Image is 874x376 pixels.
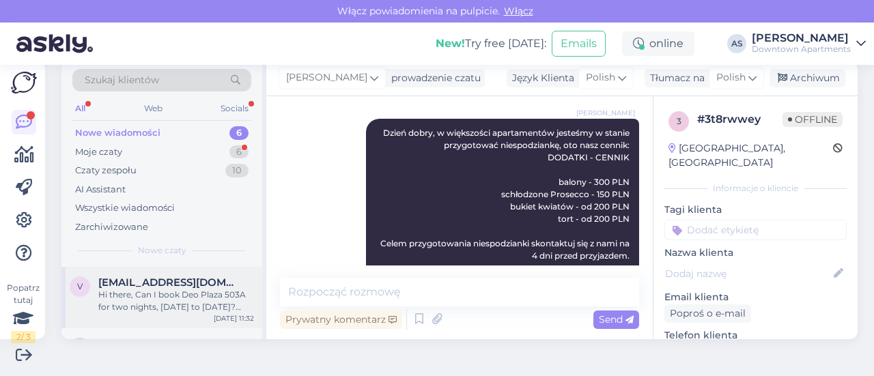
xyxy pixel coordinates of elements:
[507,71,574,85] div: Język Klienta
[229,126,249,140] div: 6
[752,44,851,55] div: Downtown Apartments
[11,282,36,343] div: Popatrz tutaj
[98,289,254,313] div: Hi there, Can I book Deo Plaza 503A for two nights, [DATE] to [DATE]? Why is it minimum three nig...
[75,145,122,159] div: Moje czaty
[665,266,831,281] input: Dodaj nazwę
[576,108,635,118] span: [PERSON_NAME]
[664,182,847,194] div: Informacje o kliencie
[622,31,694,56] div: online
[716,70,746,85] span: Polish
[85,73,159,87] span: Szukaj klientów
[75,126,160,140] div: Nowe wiadomości
[677,116,681,126] span: 3
[72,100,88,117] div: All
[141,100,165,117] div: Web
[668,141,833,170] div: [GEOGRAPHIC_DATA], [GEOGRAPHIC_DATA]
[664,203,847,217] p: Tagi klienta
[552,31,606,57] button: Emails
[218,100,251,117] div: Socials
[75,183,126,197] div: AI Assistant
[11,72,37,93] img: Askly Logo
[697,111,783,128] div: # 3t8rwwey
[75,220,148,234] div: Zarchiwizowane
[138,244,186,257] span: Nowe czaty
[214,313,254,323] div: [DATE] 11:32
[436,35,546,52] div: Try free [DATE]:
[75,164,137,177] div: Czaty zespołu
[770,69,845,87] div: Archiwum
[664,290,847,304] p: Email klienta
[586,70,615,85] span: Polish
[500,5,537,17] span: Włącz
[645,71,705,85] div: Tłumacz na
[783,112,843,127] span: Offline
[664,220,847,240] input: Dodać etykietę
[599,313,634,326] span: Send
[77,281,83,291] span: v
[436,37,465,50] b: New!
[664,304,751,323] div: Poproś o e-mail
[664,328,847,343] p: Telefon klienta
[11,331,36,343] div: 2 / 3
[286,70,367,85] span: [PERSON_NAME]
[98,338,145,350] span: #hj8fyfaj
[727,34,746,53] div: AS
[386,71,481,85] div: prowadzenie czatu
[225,164,249,177] div: 10
[229,145,249,159] div: 6
[752,33,866,55] a: [PERSON_NAME]Downtown Apartments
[98,276,240,289] span: vwes@duck.com
[752,33,851,44] div: [PERSON_NAME]
[664,246,847,260] p: Nazwa klienta
[280,310,402,329] div: Prywatny komentarz
[75,201,175,215] div: Wszystkie wiadomości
